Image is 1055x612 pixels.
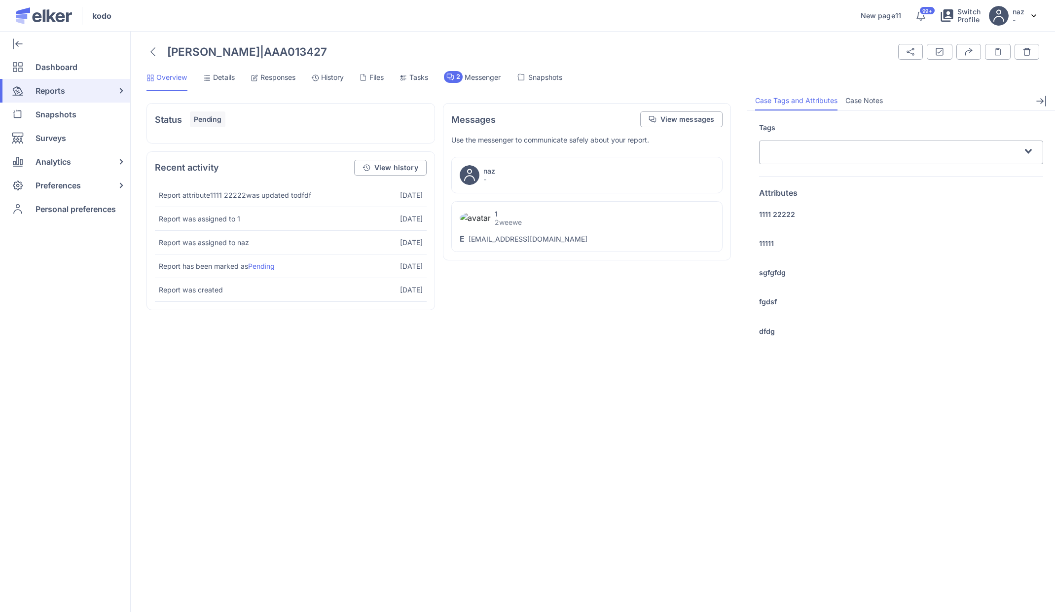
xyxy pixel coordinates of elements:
button: View history [354,160,427,176]
p: - [483,175,495,183]
p: 2weewe [495,218,522,226]
img: avatar [460,165,479,185]
span: View history [374,164,418,171]
span: Surveys [36,126,66,150]
span: Personal preferences [36,197,116,221]
label: 11111 [759,239,1043,248]
span: 1111 22222 [210,191,246,199]
p: [DATE] [400,238,423,247]
a: New page11 [861,12,901,20]
p: Report attribute was updated to [159,190,311,200]
div: Use the messenger to communicate safely about your report. [451,135,723,144]
span: Pending [248,262,275,270]
span: View messages [660,116,715,123]
h4: Recent activity [155,161,219,174]
img: svg%3e [363,164,370,172]
h4: Status [155,113,182,126]
span: Snapshots [36,103,76,126]
button: View messages [640,111,723,127]
span: Files [369,72,384,82]
span: Reports [36,79,65,103]
span: 99+ [922,8,932,13]
h5: 1 [495,210,522,218]
p: Report was created [159,285,223,294]
span: History [321,72,344,82]
h4: Messages [451,113,496,126]
span: Case Tags and Attributes [755,96,837,106]
span: Details [213,72,235,82]
img: svg%3e [1023,48,1031,56]
label: fgdsf [759,297,1043,306]
p: Report was assigned to naz [159,238,249,247]
span: Analytics [36,150,71,174]
span: Responses [260,72,295,82]
span: Tasks [409,72,428,82]
p: E [460,234,465,244]
p: [EMAIL_ADDRESS][DOMAIN_NAME] [469,234,587,244]
h5: naz [483,167,495,175]
img: avatar [989,6,1009,26]
span: dfdf [297,191,311,199]
img: svg%3e [907,48,914,56]
span: [PERSON_NAME] [167,45,260,58]
p: [DATE] [400,261,423,271]
span: Snapshots [528,72,562,82]
p: [DATE] [400,190,423,200]
span: 2 [456,73,460,81]
p: - [1013,16,1024,24]
label: sgfgfdg [759,268,1043,277]
span: Messenger [465,72,501,82]
div: Attributes [759,188,1043,198]
span: AAA013427 [264,45,327,58]
p: Report was assigned to 1 [159,214,240,223]
label: 1111 22222 [759,210,1043,219]
span: Switch Profile [957,8,981,24]
div: Search for option [759,141,1043,164]
h5: naz [1013,7,1024,16]
span: | [260,45,264,58]
img: export [965,48,973,56]
img: notes [993,47,1002,56]
label: dfdg [759,326,1043,336]
span: Case Notes [845,96,883,106]
p: [DATE] [400,214,423,223]
input: Search for option [768,145,1022,157]
img: Elker [16,7,72,24]
span: Pending [194,114,221,124]
img: svg%3e [1031,14,1036,17]
img: avatar [460,212,491,224]
p: Report has been marked as [159,261,275,271]
span: Dashboard [36,55,77,79]
span: Preferences [36,174,81,197]
span: kodo [92,10,111,22]
span: Overview [156,72,187,82]
label: Tags [759,123,1043,132]
p: [DATE] [400,285,423,294]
